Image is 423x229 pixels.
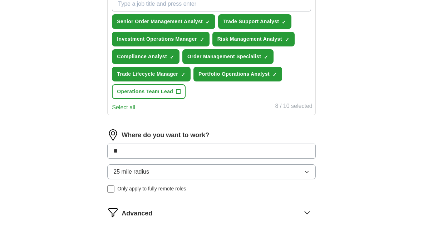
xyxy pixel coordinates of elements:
[182,49,274,64] button: Order Management Specialist✓
[117,35,197,43] span: Investment Operations Manager
[122,130,209,140] label: Where do you want to work?
[107,185,114,193] input: Only apply to fully remote roles
[117,18,203,25] span: Senior Order Management Analyst
[285,37,289,43] span: ✓
[193,67,282,81] button: Portfolio Operations Analyst✓
[187,53,261,60] span: Order Management Specialist
[200,37,204,43] span: ✓
[112,14,215,29] button: Senior Order Management Analyst✓
[107,164,315,179] button: 25 mile radius
[117,185,186,193] span: Only apply to fully remote roles
[107,207,119,218] img: filter
[112,103,135,112] button: Select all
[272,72,277,78] span: ✓
[107,129,119,141] img: location.png
[206,19,210,25] span: ✓
[112,49,179,64] button: Compliance Analyst✓
[112,84,186,99] button: Operations Team Lead
[264,54,268,60] span: ✓
[113,168,149,176] span: 25 mile radius
[218,14,291,29] button: Trade Support Analyst✓
[122,209,152,218] span: Advanced
[112,67,191,81] button: Trade Lifecycle Manager✓
[117,53,167,60] span: Compliance Analyst
[181,72,185,78] span: ✓
[112,32,209,46] button: Investment Operations Manager✓
[282,19,286,25] span: ✓
[223,18,279,25] span: Trade Support Analyst
[275,102,313,112] div: 8 / 10 selected
[117,88,173,95] span: Operations Team Lead
[170,54,174,60] span: ✓
[117,70,178,78] span: Trade Lifecycle Manager
[212,32,295,46] button: Risk Management Analyst✓
[217,35,282,43] span: Risk Management Analyst
[198,70,270,78] span: Portfolio Operations Analyst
